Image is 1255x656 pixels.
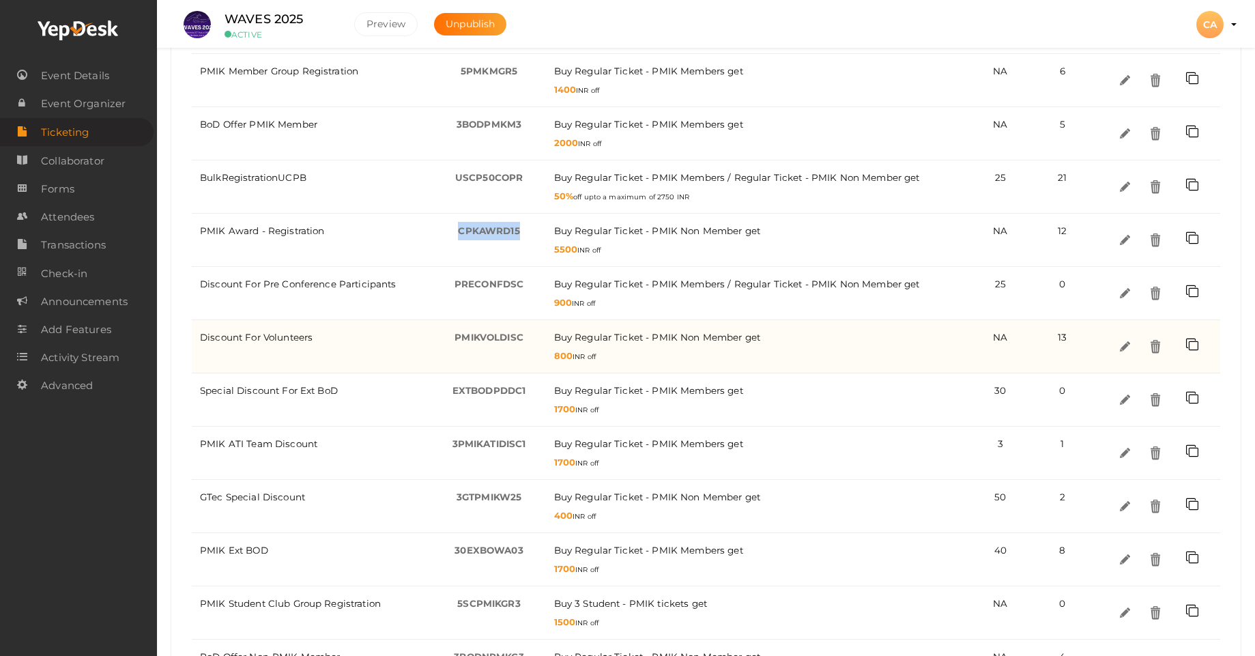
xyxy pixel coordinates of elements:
span: 30EXBOWA03 [455,545,523,556]
span: 40 [994,545,1007,556]
span: Regular Ticket - PMIK Members [575,279,725,289]
span: 800 [554,350,573,361]
span: Buy get [554,279,920,289]
span: Forms [41,175,74,203]
span: GTec Special Discount [200,491,305,502]
span: Event Organizer [41,90,126,117]
span: INR off [554,512,596,521]
button: Preview [354,12,418,36]
span: 400 [554,510,573,521]
span: Buy get [554,545,743,556]
span: Discount for Volunteers [200,332,313,343]
span: Regular Ticket - PMIK Non Member [575,225,742,236]
span: Collaborator [41,147,104,175]
span: 5SCPMIKGR3 [457,598,520,609]
span: 25 [995,172,1006,183]
span: 0 [1059,279,1065,289]
span: Buy get [554,119,743,130]
span: 2 [1060,491,1065,502]
span: PMIKVOLDISC [455,332,523,343]
span: PMIK ATI Team Discount [200,438,317,449]
span: USCP50COPR [455,172,523,183]
img: edit.svg [1118,73,1132,87]
span: EXTBODPDDC1 [452,385,526,396]
span: 3 Student - PMIK [575,598,654,609]
span: NA [993,332,1007,343]
span: 50% [554,190,573,201]
span: off upto a maximum of 2750 INR [554,192,690,201]
span: 5PMKMGR5 [461,66,517,76]
span: 1700 [554,403,576,414]
img: delete.svg [1149,393,1163,407]
img: delete.svg [1149,180,1163,194]
span: CPKAWRD15 [458,225,519,236]
span: NA [993,119,1007,130]
img: edit.svg [1118,499,1132,513]
span: NA [993,598,1007,609]
span: Buy get [554,438,743,449]
img: edit.svg [1118,339,1132,354]
span: 21 [1058,172,1067,183]
span: PMIK Member Group Registration [200,66,358,76]
span: 50 [994,491,1006,502]
img: delete.svg [1149,286,1163,300]
img: edit.svg [1118,552,1132,567]
span: Add Features [41,316,111,343]
span: Unpublish [446,18,495,30]
span: Buy get [554,225,761,236]
span: Regular Ticket - PMIK Members [575,172,725,183]
span: 0 [1059,598,1065,609]
span: Regular Ticket - PMIK Non Member [575,491,742,502]
span: Discount for Pre conference participants [200,279,396,289]
span: Special Discount for Ext BoD [200,385,338,396]
span: Regular Ticket - PMIK Members [575,438,725,449]
span: Buy get [554,66,743,76]
span: 5 [1060,119,1065,130]
img: delete.svg [1149,126,1163,141]
button: Unpublish [434,13,506,35]
span: Transactions [41,231,106,259]
span: INR off [554,565,599,574]
span: Activity Stream [41,344,119,371]
span: INR off [554,299,595,308]
span: INR off [554,405,599,414]
img: edit.svg [1118,605,1132,620]
img: delete.svg [1149,446,1163,460]
span: Announcements [41,288,128,315]
span: PMIK Ext BOD [200,545,268,556]
span: 0 [1059,385,1065,396]
img: edit.svg [1118,233,1132,247]
span: Regular Ticket - PMIK Non Member [575,332,742,343]
span: 3GTPMIKW25 [457,491,521,502]
span: / [727,279,731,289]
span: INR off [554,459,599,468]
span: 3BODPMKM3 [457,119,521,130]
span: 5500 [554,244,578,255]
span: 1 [1061,438,1064,449]
span: / [727,172,731,183]
img: delete.svg [1149,552,1163,567]
span: Regular Ticket - PMIK Non Member [734,279,901,289]
span: 8 [1059,545,1065,556]
span: BoD Offer PMIK Member [200,119,317,130]
img: delete.svg [1149,499,1163,513]
span: Buy get [554,385,743,396]
img: edit.svg [1118,126,1132,141]
span: Buy get [554,332,761,343]
span: Regular Ticket - PMIK Members [575,66,725,76]
span: INR off [554,246,601,255]
span: Advanced [41,372,93,399]
img: edit.svg [1118,393,1132,407]
span: 3PMIKATIDISC1 [452,438,526,449]
span: 30 [994,385,1006,396]
span: PMIK Student Club group registration [200,598,381,609]
label: WAVES 2025 [225,10,303,29]
span: 1500 [554,616,576,627]
span: 1700 [554,457,576,468]
span: 1700 [554,563,576,574]
img: edit.svg [1118,446,1132,460]
img: delete.svg [1149,605,1163,620]
span: INR off [554,139,602,148]
span: PMIK Award - Registration [200,225,325,236]
span: Buy get [554,172,920,183]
